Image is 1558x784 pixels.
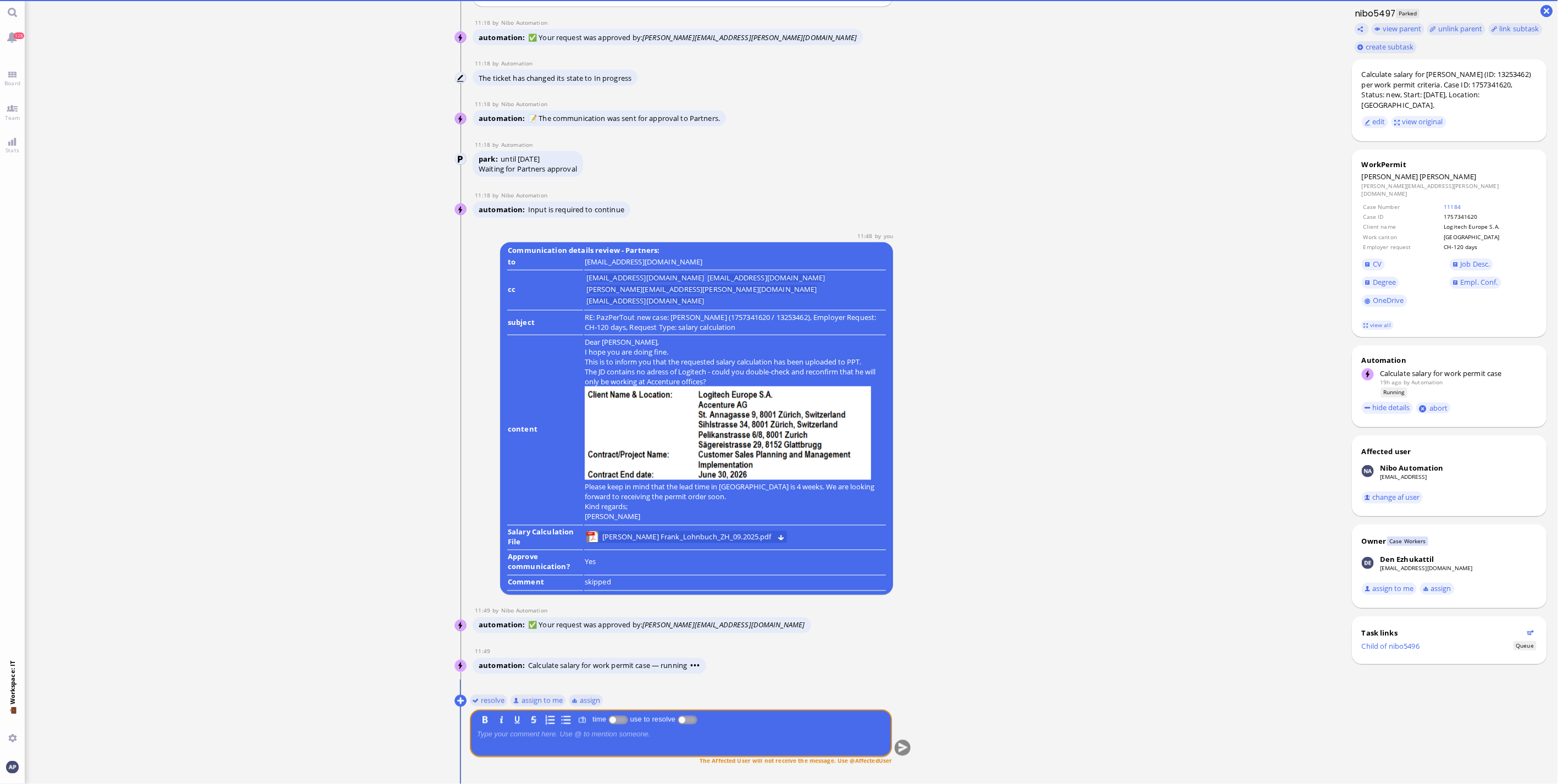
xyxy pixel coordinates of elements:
p: Dear [PERSON_NAME], [585,337,885,347]
span: ✅ Your request was approved by: [528,620,805,630]
span: by [492,191,501,199]
p: This is to inform you that the requested salary calculation has been uploaded to PPT. [585,357,885,367]
p: Please keep in mind that the lead time in [GEOGRAPHIC_DATA] is 4 weeks. We are looking forward to... [585,482,885,502]
span: Board [2,79,23,87]
span: Empl. Conf. [1461,277,1498,287]
span: 11:18 [475,100,492,108]
span: Parked [1396,9,1420,18]
span: 11:49 [475,648,492,655]
p: Kind regards; [PERSON_NAME] [585,502,885,522]
li: [PERSON_NAME][EMAIL_ADDRESS][PERSON_NAME][DOMAIN_NAME] [586,285,817,294]
span: The Affected User will not receive the message. Use @AffectedUser [700,757,892,764]
span: park [479,154,501,164]
button: change af user [1362,492,1423,504]
span: automation [479,205,528,214]
img: Nibo Automation [455,32,467,44]
div: Waiting for Partners approval [479,164,577,174]
div: Task links [1362,628,1524,638]
td: cc [507,272,583,311]
a: View GIESLER Frank_Lohnbuch_ZH_09.2025.pdf [600,531,773,543]
span: Team [2,114,23,122]
button: resolve [469,694,507,706]
td: CH-120 days [1444,242,1536,251]
span: automation@nibo.ai [501,607,547,615]
span: by [492,141,501,148]
button: assign [568,694,603,706]
div: Nibo Automation [1380,463,1444,473]
span: automation [479,32,528,42]
img: Nibo Automation [455,113,467,125]
span: by [492,100,501,108]
span: link subtask [1500,24,1540,34]
runbook-parameter-view: [EMAIL_ADDRESS][DOMAIN_NAME] [585,257,703,267]
td: Approve communication? [507,551,583,576]
span: automation [479,661,528,671]
button: hide details [1362,402,1413,414]
td: to [507,256,583,270]
span: automation@bluelakelegal.com [501,59,533,67]
div: Calculate salary for [PERSON_NAME] (ID: 13253462) per work permit criteria. Case ID: 1757341620, ... [1362,69,1537,110]
div: Calculate salary for work permit case [1380,368,1537,378]
span: automation@nibo.ai [501,100,547,108]
button: S [528,714,540,726]
button: U [511,714,523,726]
span: 128 [14,32,24,39]
td: Comment [507,577,583,591]
img: Den Ezhukattil [1362,557,1374,569]
span: Stats [3,146,22,154]
i: [PERSON_NAME][EMAIL_ADDRESS][PERSON_NAME][DOMAIN_NAME] [642,32,857,42]
img: Nibo Automation [455,204,467,216]
span: 📝 The communication was sent for approval to Partners. [528,113,720,123]
span: 11:18 [475,19,492,26]
span: automation@nibo.ai [501,19,547,26]
runbook-parameter-view: RE: PazPerTout new case: [PERSON_NAME] (1757341620 / 13253462), Employer Request: CH-120 days, Re... [585,312,877,332]
span: Calculate salary for work permit case — running [528,661,700,671]
b: Communication details review - Partners: [506,244,662,257]
li: [EMAIL_ADDRESS][DOMAIN_NAME] [586,274,705,283]
span: automation@bluelakelegal.com [501,141,533,148]
td: Work canton [1363,233,1443,241]
span: Yes [585,557,596,567]
i: [PERSON_NAME][EMAIL_ADDRESS][DOMAIN_NAME] [642,620,805,630]
img: Nibo Automation [455,620,467,632]
img: You [6,761,18,773]
span: by [492,607,501,615]
button: edit [1362,116,1389,128]
span: Input is required to continue [528,205,624,214]
span: 💼 Workspace: IT [8,705,16,730]
span: Degree [1373,277,1396,287]
span: Status [1513,641,1536,650]
span: 11:48 [857,232,875,240]
td: subject [507,312,583,336]
a: [EMAIL_ADDRESS][DOMAIN_NAME] [1380,564,1473,572]
a: 11184 [1444,203,1461,211]
label: time [590,715,608,724]
span: Running [1381,388,1408,397]
td: 1757341620 [1444,212,1536,221]
button: create subtask [1355,41,1417,53]
span: 11:18 [475,141,492,148]
td: Client name [1363,222,1443,231]
span: [PERSON_NAME] [1362,172,1418,181]
span: [PERSON_NAME] [1420,172,1477,181]
a: OneDrive [1362,295,1407,307]
span: Case Workers [1387,537,1428,546]
span: automation@nibo.ai [501,191,547,199]
div: Den Ezhukattil [1380,554,1434,564]
lob-view: GIESLER Frank_Lohnbuch_ZH_09.2025.pdf [586,531,787,543]
p-inputswitch: use to resolve [678,715,697,724]
p: The JD contains no adress of Logitech - could you double-check and reconfirm that he will only be... [585,367,885,387]
img: GIESLER Frank_Lohnbuch_ZH_09.2025.pdf [586,531,598,543]
span: CV [1373,259,1382,269]
td: Salary Calculation File [507,527,583,551]
task-group-action-menu: link subtask [1489,23,1543,35]
span: 11:49 [475,607,492,615]
span: automation@bluelakelegal.com [1412,378,1443,386]
button: B [479,714,491,726]
td: Case Number [1363,202,1443,211]
td: Case ID [1363,212,1443,221]
a: view all [1361,321,1393,330]
span: 11:18 [475,59,492,67]
li: [EMAIL_ADDRESS][DOMAIN_NAME] [586,297,705,306]
span: automation [479,113,528,123]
